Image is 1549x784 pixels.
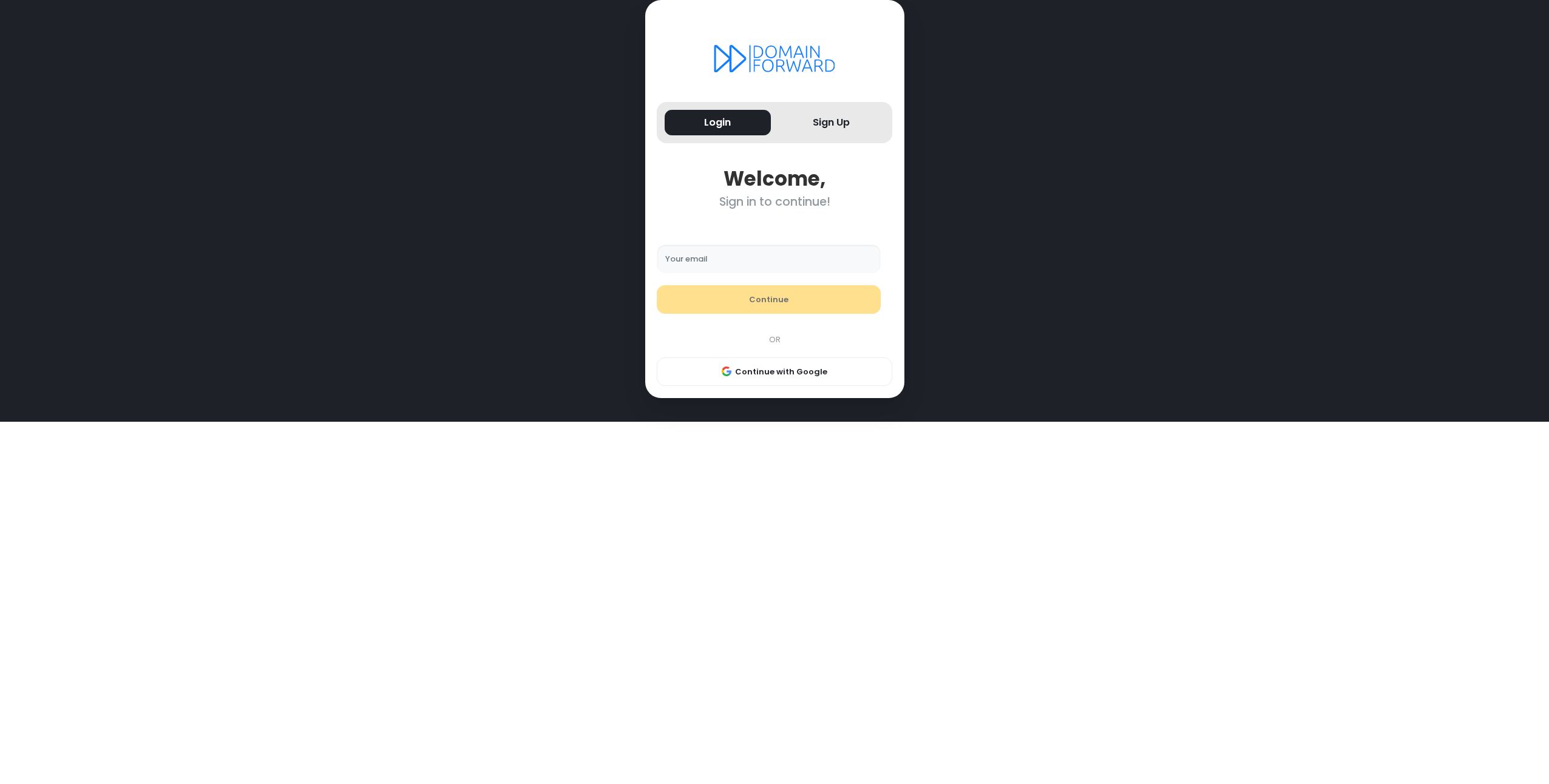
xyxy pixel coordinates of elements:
button: Sign Up [779,110,885,136]
button: Login [665,110,771,136]
button: Continue with Google [657,357,892,387]
div: OR [651,334,898,346]
div: Welcome, [657,167,892,191]
div: Sign in to continue! [657,195,892,209]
